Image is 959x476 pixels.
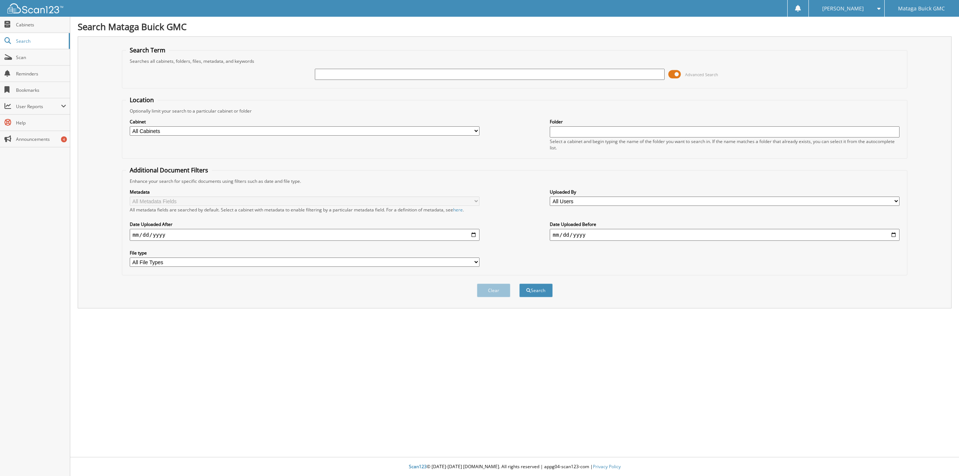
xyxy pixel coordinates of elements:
span: Advanced Search [685,72,718,77]
input: end [550,229,900,241]
span: Cabinets [16,22,66,28]
legend: Search Term [126,46,169,54]
span: [PERSON_NAME] [822,6,864,11]
span: Search [16,38,65,44]
legend: Additional Document Filters [126,166,212,174]
label: Folder [550,119,900,125]
div: Select a cabinet and begin typing the name of the folder you want to search in. If the name match... [550,138,900,151]
label: Date Uploaded Before [550,221,900,227]
label: Cabinet [130,119,479,125]
div: Optionally limit your search to a particular cabinet or folder [126,108,904,114]
a: here [453,207,463,213]
span: Mataga Buick GMC [898,6,945,11]
button: Clear [477,284,510,297]
label: Date Uploaded After [130,221,479,227]
div: Enhance your search for specific documents using filters such as date and file type. [126,178,904,184]
span: Bookmarks [16,87,66,93]
span: User Reports [16,103,61,110]
input: start [130,229,479,241]
button: Search [519,284,553,297]
legend: Location [126,96,158,104]
div: All metadata fields are searched by default. Select a cabinet with metadata to enable filtering b... [130,207,479,213]
span: Scan123 [409,463,427,470]
label: File type [130,250,479,256]
label: Uploaded By [550,189,900,195]
span: Help [16,120,66,126]
h1: Search Mataga Buick GMC [78,20,952,33]
img: scan123-logo-white.svg [7,3,63,13]
div: 4 [61,136,67,142]
a: Privacy Policy [593,463,621,470]
span: Scan [16,54,66,61]
label: Metadata [130,189,479,195]
span: Announcements [16,136,66,142]
iframe: Chat Widget [922,440,959,476]
div: © [DATE]-[DATE] [DOMAIN_NAME]. All rights reserved | appg04-scan123-com | [70,458,959,476]
div: Searches all cabinets, folders, files, metadata, and keywords [126,58,904,64]
span: Reminders [16,71,66,77]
